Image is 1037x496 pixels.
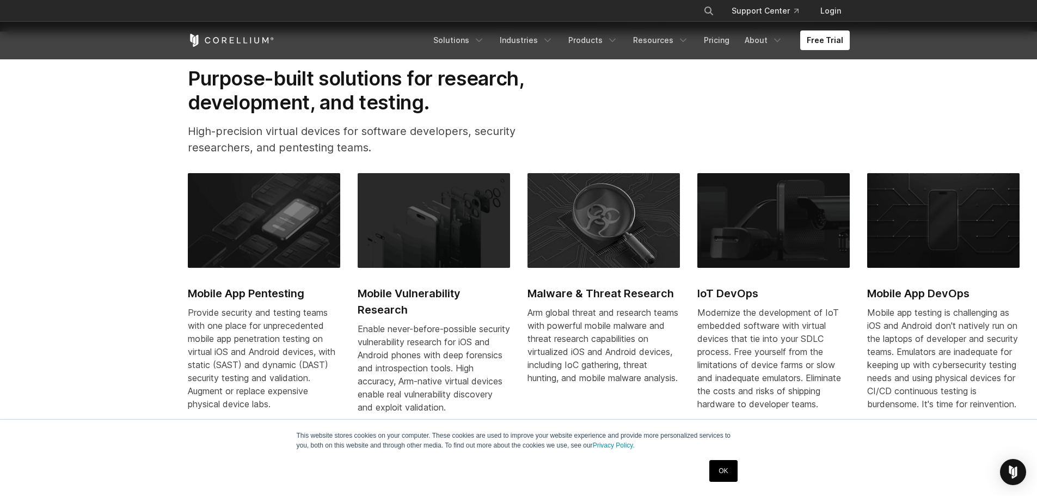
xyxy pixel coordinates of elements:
a: About [738,30,789,50]
a: Malware & Threat Research Malware & Threat Research Arm global threat and research teams with pow... [527,173,680,397]
div: Arm global threat and research teams with powerful mobile malware and threat research capabilitie... [527,306,680,384]
a: Support Center [723,1,807,21]
img: Malware & Threat Research [527,173,680,268]
a: Mobile App Pentesting Mobile App Pentesting Provide security and testing teams with one place for... [188,173,340,424]
button: Search [699,1,719,21]
div: Open Intercom Messenger [1000,459,1026,485]
a: Corellium Home [188,34,274,47]
img: Mobile App Pentesting [188,173,340,268]
img: Mobile App DevOps [867,173,1020,268]
a: Products [562,30,624,50]
div: Enable never-before-possible security vulnerability research for iOS and Android phones with deep... [358,322,510,414]
img: IoT DevOps [697,173,850,268]
a: Pricing [697,30,736,50]
img: Mobile Vulnerability Research [358,173,510,268]
div: Navigation Menu [690,1,850,21]
p: High-precision virtual devices for software developers, security researchers, and pentesting teams. [188,123,559,156]
h2: Mobile Vulnerability Research [358,285,510,318]
a: Solutions [427,30,491,50]
a: Privacy Policy. [593,442,635,449]
h2: Mobile App Pentesting [188,285,340,302]
h2: Malware & Threat Research [527,285,680,302]
p: This website stores cookies on your computer. These cookies are used to improve your website expe... [297,431,741,450]
div: Provide security and testing teams with one place for unprecedented mobile app penetration testin... [188,306,340,411]
a: Mobile Vulnerability Research Mobile Vulnerability Research Enable never-before-possible security... [358,173,510,427]
a: Login [812,1,850,21]
h2: IoT DevOps [697,285,850,302]
a: Resources [627,30,695,50]
h2: Purpose-built solutions for research, development, and testing. [188,66,559,115]
a: Industries [493,30,560,50]
a: IoT DevOps IoT DevOps Modernize the development of IoT embedded software with virtual devices tha... [697,173,850,424]
div: Modernize the development of IoT embedded software with virtual devices that tie into your SDLC p... [697,306,850,411]
a: Free Trial [800,30,850,50]
a: OK [709,460,737,482]
h2: Mobile App DevOps [867,285,1020,302]
div: Navigation Menu [427,30,850,50]
div: Mobile app testing is challenging as iOS and Android don't natively run on the laptops of develop... [867,306,1020,411]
